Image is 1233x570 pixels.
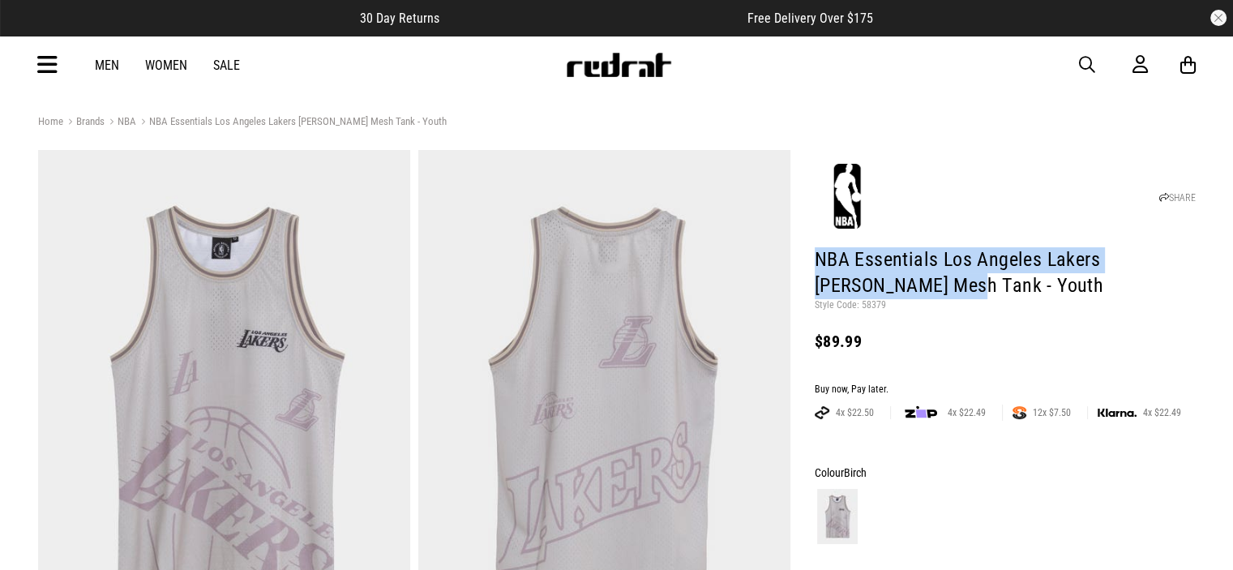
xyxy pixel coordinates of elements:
button: Open LiveChat chat widget [13,6,62,55]
a: Men [95,58,119,73]
div: Colour [815,463,1196,482]
a: NBA [105,115,136,131]
a: Brands [63,115,105,131]
span: 4x $22.49 [941,406,992,419]
img: NBA [815,164,880,229]
span: 4x $22.49 [1137,406,1188,419]
a: Women [145,58,187,73]
img: KLARNA [1098,409,1137,418]
p: Style Code: 58379 [815,299,1196,312]
a: Home [38,115,63,127]
img: zip [905,405,937,421]
span: 4x $22.50 [829,406,880,419]
span: 30 Day Returns [360,11,439,26]
span: Birch [844,466,867,479]
img: SPLITPAY [1013,406,1026,419]
div: Buy now, Pay later. [815,384,1196,396]
a: Sale [213,58,240,73]
h1: NBA Essentials Los Angeles Lakers [PERSON_NAME] Mesh Tank - Youth [815,247,1196,299]
img: Redrat logo [565,53,672,77]
img: AFTERPAY [815,406,829,419]
span: 12x $7.50 [1026,406,1077,419]
div: $89.99 [815,332,1196,351]
img: Birch [817,489,858,544]
span: Free Delivery Over $175 [747,11,873,26]
a: NBA Essentials Los Angeles Lakers [PERSON_NAME] Mesh Tank - Youth [136,115,447,131]
a: SHARE [1158,192,1195,204]
iframe: Customer reviews powered by Trustpilot [472,10,715,26]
